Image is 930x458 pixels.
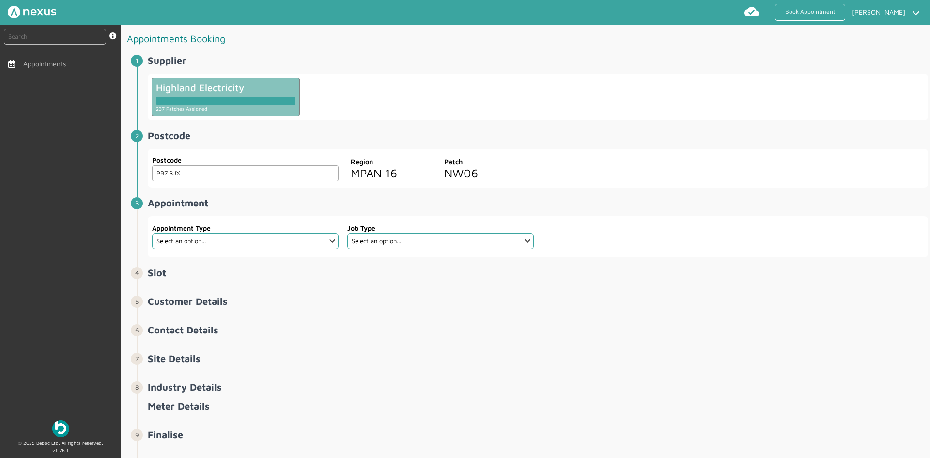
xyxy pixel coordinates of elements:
[444,166,478,180] span: NW06
[156,106,207,111] small: 237 Patches Assigned
[156,82,295,93] div: Highland Electricity
[351,157,436,167] label: Region
[148,197,928,208] h2: Appointment ️️️
[744,4,759,19] img: md-cloud-done.svg
[52,420,69,437] img: Beboc Logo
[148,296,928,307] h2: Customer Details ️️️
[148,381,928,393] h2: Industry Details
[8,60,15,68] img: appointments-left-menu.svg
[444,157,530,167] label: Patch
[148,429,928,440] h2: Finalise
[148,353,928,364] h2: Site Details
[148,55,928,66] h2: Supplier ️️️
[775,4,845,21] a: Book Appointment
[148,324,928,335] h2: Contact Details
[23,60,70,68] span: Appointments
[351,166,397,180] span: MPAN 16
[347,223,534,233] label: Job Type
[4,29,106,45] input: Search by: Ref, PostCode, MPAN, MPRN, Account, Customer
[148,130,928,141] h2: Postcode ️️️
[152,155,339,165] label: Postcode
[8,6,56,18] img: Nexus
[127,29,527,48] h1: Appointments Booking
[152,223,339,233] label: Appointment Type
[148,400,928,411] h2: Meter Details
[148,267,928,278] h2: Slot ️️️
